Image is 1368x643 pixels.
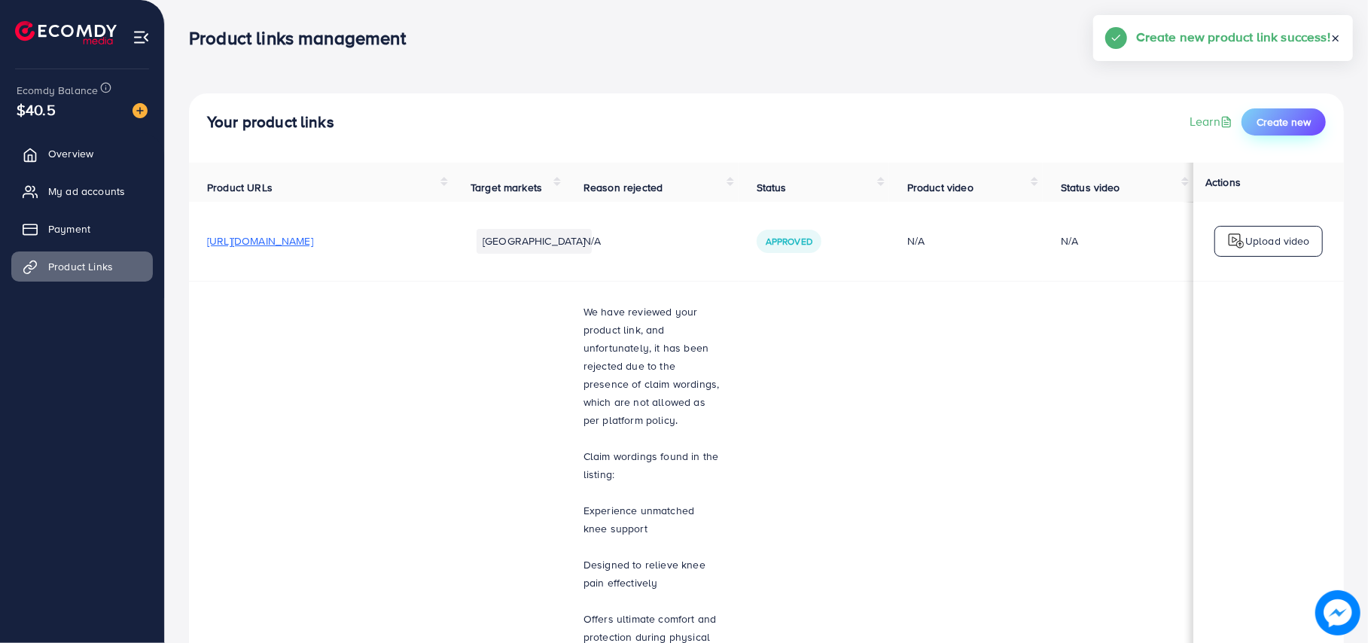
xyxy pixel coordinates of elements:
span: My ad accounts [48,184,125,199]
div: N/A [1061,233,1078,248]
span: Reason rejected [583,180,663,195]
p: We have reviewed your product link, and unfortunately, it has been rejected due to the presence o... [583,303,721,429]
span: Product Links [48,259,113,274]
img: image [1315,590,1360,635]
span: $40.5 [15,88,57,132]
span: Payment [48,221,90,236]
img: image [133,103,148,118]
p: Experience unmatched knee support [583,501,721,538]
h5: Create new product link success! [1136,27,1330,47]
p: Claim wordings found in the listing: [583,447,721,483]
span: Actions [1205,175,1241,190]
span: [URL][DOMAIN_NAME] [207,233,313,248]
span: Status video [1061,180,1120,195]
h4: Your product links [207,113,334,132]
span: Status [757,180,787,195]
a: Learn [1190,113,1235,130]
span: Approved [766,235,812,248]
h3: Product links management [189,27,418,49]
span: Ecomdy Balance [17,83,98,98]
div: N/A [907,233,1025,248]
span: Product URLs [207,180,273,195]
a: My ad accounts [11,176,153,206]
img: logo [1227,232,1245,250]
span: Target markets [471,180,542,195]
span: Product video [907,180,973,195]
a: Overview [11,139,153,169]
span: Create new [1257,114,1311,130]
a: Payment [11,214,153,244]
img: logo [15,21,117,44]
a: Product Links [11,251,153,282]
span: Overview [48,146,93,161]
li: [GEOGRAPHIC_DATA] [477,229,592,253]
button: Create new [1242,108,1326,136]
img: menu [133,29,150,46]
p: Designed to relieve knee pain effectively [583,556,721,592]
span: N/A [583,233,601,248]
p: Upload video [1245,232,1310,250]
